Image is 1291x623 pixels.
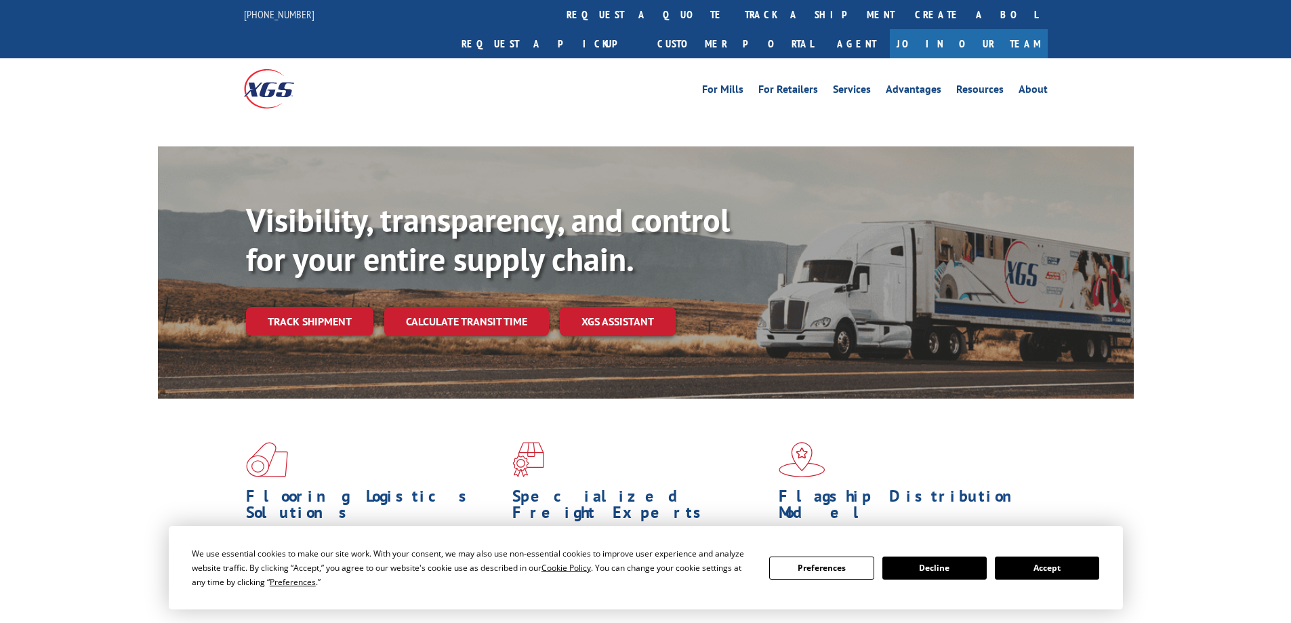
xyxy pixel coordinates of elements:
[779,488,1035,527] h1: Flagship Distribution Model
[246,442,288,477] img: xgs-icon-total-supply-chain-intelligence-red
[890,29,1048,58] a: Join Our Team
[823,29,890,58] a: Agent
[560,307,676,336] a: XGS ASSISTANT
[512,442,544,477] img: xgs-icon-focused-on-flooring-red
[702,84,743,99] a: For Mills
[244,7,314,21] a: [PHONE_NUMBER]
[769,557,874,580] button: Preferences
[779,442,825,477] img: xgs-icon-flagship-distribution-model-red
[882,557,987,580] button: Decline
[541,562,591,574] span: Cookie Policy
[1019,84,1048,99] a: About
[956,84,1004,99] a: Resources
[758,84,818,99] a: For Retailers
[647,29,823,58] a: Customer Portal
[995,557,1099,580] button: Accept
[169,526,1123,609] div: Cookie Consent Prompt
[833,84,871,99] a: Services
[246,307,373,336] a: Track shipment
[246,199,730,280] b: Visibility, transparency, and control for your entire supply chain.
[384,307,549,336] a: Calculate transit time
[270,576,316,588] span: Preferences
[192,546,753,589] div: We use essential cookies to make our site work. With your consent, we may also use non-essential ...
[451,29,647,58] a: Request a pickup
[512,488,769,527] h1: Specialized Freight Experts
[246,488,502,527] h1: Flooring Logistics Solutions
[886,84,941,99] a: Advantages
